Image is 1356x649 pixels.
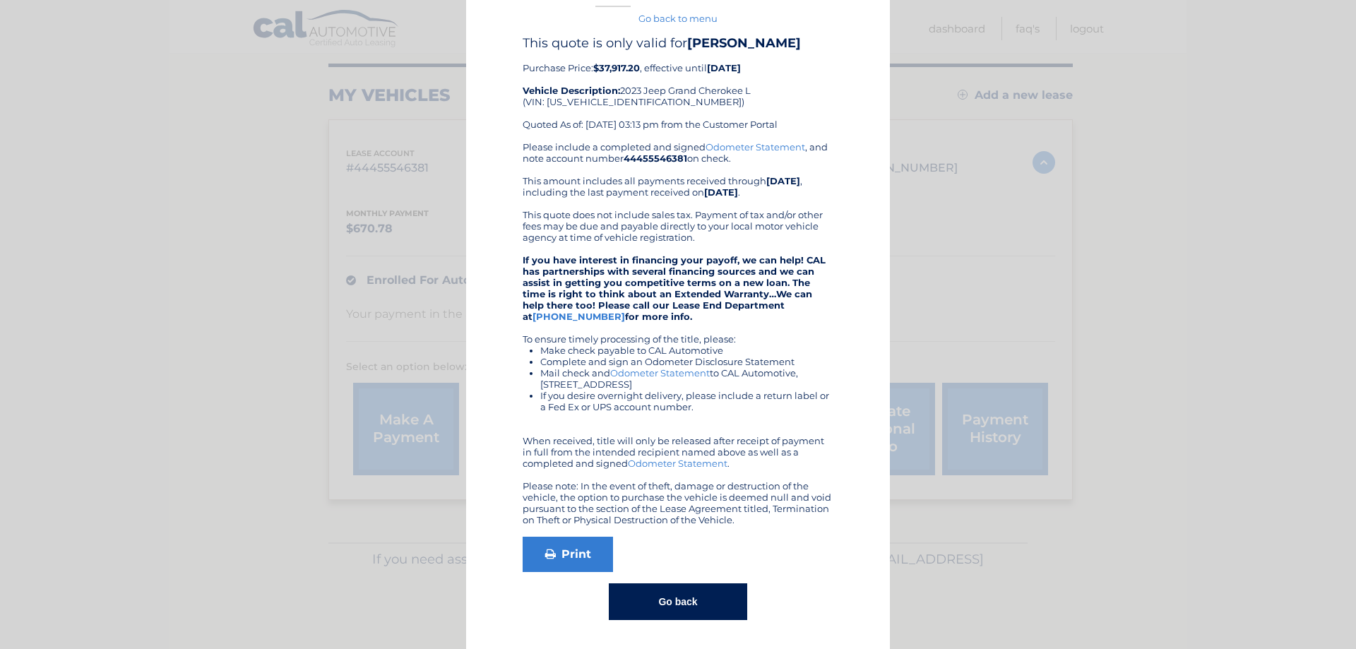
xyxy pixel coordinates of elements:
[638,13,718,24] a: Go back to menu
[523,35,833,51] h4: This quote is only valid for
[523,537,613,572] a: Print
[593,62,640,73] b: $37,917.20
[706,141,805,153] a: Odometer Statement
[533,311,625,322] a: [PHONE_NUMBER]
[540,345,833,356] li: Make check payable to CAL Automotive
[687,35,801,51] b: [PERSON_NAME]
[628,458,727,469] a: Odometer Statement
[523,85,620,96] strong: Vehicle Description:
[624,153,687,164] b: 44455546381
[766,175,800,186] b: [DATE]
[707,62,741,73] b: [DATE]
[523,141,833,525] div: Please include a completed and signed , and note account number on check. This amount includes al...
[523,35,833,141] div: Purchase Price: , effective until 2023 Jeep Grand Cherokee L (VIN: [US_VEHICLE_IDENTIFICATION_NUM...
[540,356,833,367] li: Complete and sign an Odometer Disclosure Statement
[540,367,833,390] li: Mail check and to CAL Automotive, [STREET_ADDRESS]
[704,186,738,198] b: [DATE]
[523,254,826,322] strong: If you have interest in financing your payoff, we can help! CAL has partnerships with several fin...
[609,583,747,620] button: Go back
[610,367,710,379] a: Odometer Statement
[540,390,833,412] li: If you desire overnight delivery, please include a return label or a Fed Ex or UPS account number.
